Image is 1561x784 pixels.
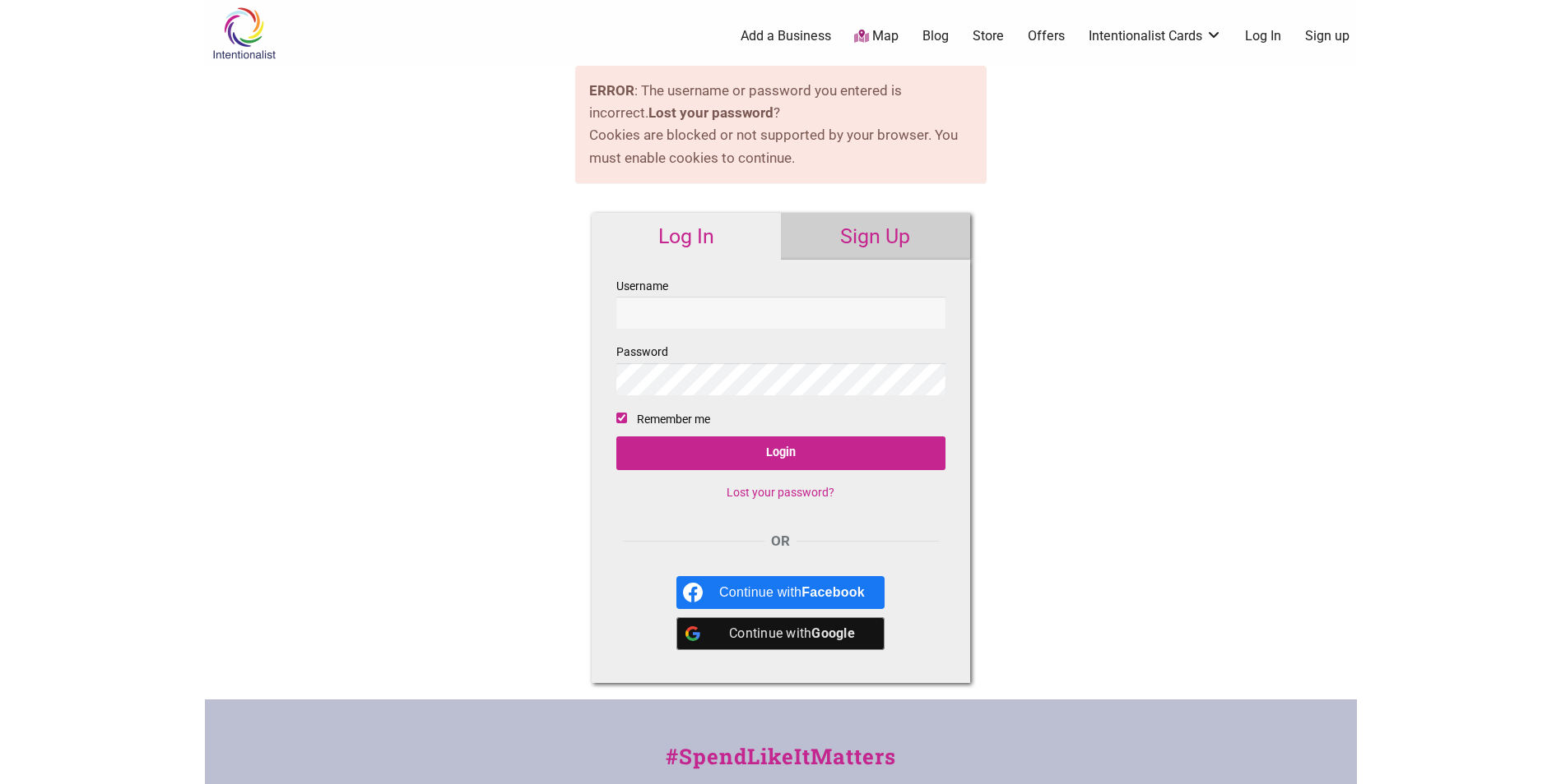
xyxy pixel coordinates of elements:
[719,617,865,650] div: Continue with
[741,27,831,45] a: Add a Business
[637,409,710,430] label: Remember me
[648,104,774,121] a: Lost your password
[676,617,885,650] a: Continue with <b>Google</b>
[616,276,945,329] label: Username
[616,297,945,329] input: Username
[973,27,1004,45] a: Store
[616,531,945,552] div: OR
[727,486,834,499] a: Lost your password?
[781,213,970,261] a: Sign Up
[592,213,781,261] a: Log In
[854,27,899,46] a: Map
[1245,27,1281,45] a: Log In
[616,363,945,395] input: Password
[922,27,949,45] a: Blog
[676,576,885,609] a: Continue with <b>Facebook</b>
[589,80,973,124] li: : The username or password you entered is incorrect. ?
[589,124,973,168] li: Cookies are blocked or not supported by your browser. You must enable cookies to continue.
[616,342,945,394] label: Password
[1305,27,1350,45] a: Sign up
[589,82,634,99] strong: ERROR
[719,576,865,609] div: Continue with
[205,7,283,60] img: Intentionalist
[1089,27,1222,45] a: Intentionalist Cards
[801,585,865,599] b: Facebook
[1028,27,1065,45] a: Offers
[616,436,945,470] input: Login
[811,625,855,641] b: Google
